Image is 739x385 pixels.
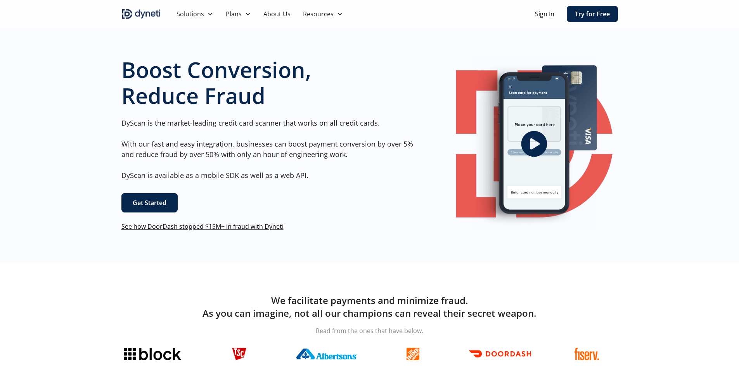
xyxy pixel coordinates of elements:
img: Fiserv logo [575,348,599,360]
h1: Boost Conversion, Reduce Fraud [121,57,419,109]
img: Doordash logo [469,350,531,357]
div: Solutions [170,6,220,22]
img: Dyneti indigo logo [121,8,161,20]
img: Image of a mobile Dyneti UI scanning a credit card [471,56,597,232]
a: Get Started [121,193,178,212]
a: Try for Free [567,6,618,22]
div: Plans [220,6,257,22]
a: See how DoorDash stopped $15M+ in fraud with Dyneti [121,222,284,231]
div: Plans [226,9,242,19]
p: Read from the ones that have below. [121,326,618,335]
a: home [121,8,161,20]
h2: We facilitate payments and minimize fraud. As you can imagine, not all our champions can reveal t... [121,294,618,320]
img: Block logo [124,348,180,360]
img: The home depot logo [407,348,419,360]
a: Sign In [535,9,554,19]
div: Resources [303,9,334,19]
img: Albertsons [295,349,357,359]
a: open lightbox [450,56,618,232]
p: DyScan is the market-leading credit card scanner that works on all credit cards. With our fast an... [121,118,419,181]
img: TSC [232,348,246,360]
div: Solutions [177,9,204,19]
